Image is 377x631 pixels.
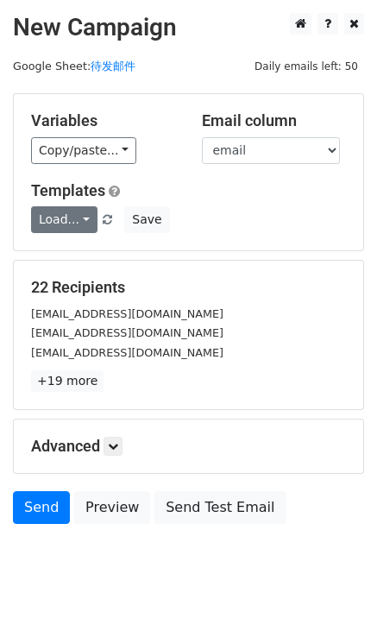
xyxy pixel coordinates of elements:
h5: Advanced [31,437,346,456]
a: Load... [31,206,97,233]
a: Send Test Email [154,491,286,524]
h5: Email column [202,111,347,130]
small: [EMAIL_ADDRESS][DOMAIN_NAME] [31,326,223,339]
iframe: Chat Widget [291,548,377,631]
h5: Variables [31,111,176,130]
a: +19 more [31,370,104,392]
small: [EMAIL_ADDRESS][DOMAIN_NAME] [31,307,223,320]
a: Copy/paste... [31,137,136,164]
button: Save [124,206,169,233]
h2: New Campaign [13,13,364,42]
a: Preview [74,491,150,524]
small: Google Sheet: [13,60,135,73]
span: Daily emails left: 50 [248,57,364,76]
small: [EMAIL_ADDRESS][DOMAIN_NAME] [31,346,223,359]
a: Templates [31,181,105,199]
h5: 22 Recipients [31,278,346,297]
a: Send [13,491,70,524]
a: 待发邮件 [91,60,135,73]
a: Daily emails left: 50 [248,60,364,73]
